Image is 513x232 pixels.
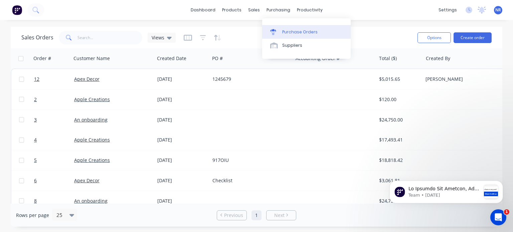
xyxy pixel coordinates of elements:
[157,137,207,143] div: [DATE]
[34,110,74,130] a: 3
[34,171,74,191] a: 6
[74,137,110,143] a: Apple Creations
[157,157,207,164] div: [DATE]
[74,96,110,102] a: Apple Creations
[379,167,513,214] iframe: Intercom notifications message
[224,212,243,219] span: Previous
[219,5,245,15] div: products
[74,157,110,163] a: Apple Creations
[379,117,418,123] div: $24,750.00
[157,177,207,184] div: [DATE]
[34,130,74,150] a: 4
[16,212,49,219] span: Rows per page
[34,117,37,123] span: 3
[214,210,299,220] ul: Pagination
[34,191,74,211] a: 8
[217,212,246,219] a: Previous page
[267,212,296,219] a: Next page
[212,157,287,164] div: 917OIU
[157,96,207,103] div: [DATE]
[379,177,418,184] div: $3,061.81
[34,137,37,143] span: 4
[73,55,110,62] div: Customer Name
[379,55,397,62] div: Total ($)
[34,89,74,109] a: 2
[426,55,450,62] div: Created By
[282,42,302,48] div: Suppliers
[74,198,108,204] a: An onboarding
[34,150,74,170] a: 5
[379,96,418,103] div: $120.00
[74,177,100,184] a: Apex Decor
[294,5,326,15] div: productivity
[212,177,287,184] div: Checklist
[74,117,108,123] a: An onboarding
[251,210,262,220] a: Page 1 is your current page
[435,5,460,15] div: settings
[34,69,74,89] a: 12
[379,157,418,164] div: $18,818.42
[74,76,100,82] a: Apex Decor
[34,157,37,164] span: 5
[157,76,207,82] div: [DATE]
[34,76,39,82] span: 12
[282,29,318,35] div: Purchase Orders
[157,117,207,123] div: [DATE]
[212,55,223,62] div: PO #
[263,5,294,15] div: purchasing
[490,209,506,225] iframe: Intercom live chat
[245,5,263,15] div: sales
[34,177,37,184] span: 6
[187,5,219,15] a: dashboard
[425,76,500,82] div: [PERSON_NAME]
[152,34,164,41] span: Views
[379,198,418,204] div: $24,750.00
[262,39,351,52] a: Suppliers
[12,5,22,15] img: Factory
[495,7,501,13] span: NR
[33,55,51,62] div: Order #
[274,212,285,219] span: Next
[379,76,418,82] div: $5,015.65
[34,96,37,103] span: 2
[417,32,451,43] button: Options
[504,209,509,215] span: 1
[77,31,143,44] input: Search...
[34,198,37,204] span: 8
[454,32,492,43] button: Create order
[262,25,351,38] a: Purchase Orders
[157,55,186,62] div: Created Date
[212,76,287,82] div: 1245679
[157,198,207,204] div: [DATE]
[21,34,53,41] h1: Sales Orders
[379,137,418,143] div: $17,493.41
